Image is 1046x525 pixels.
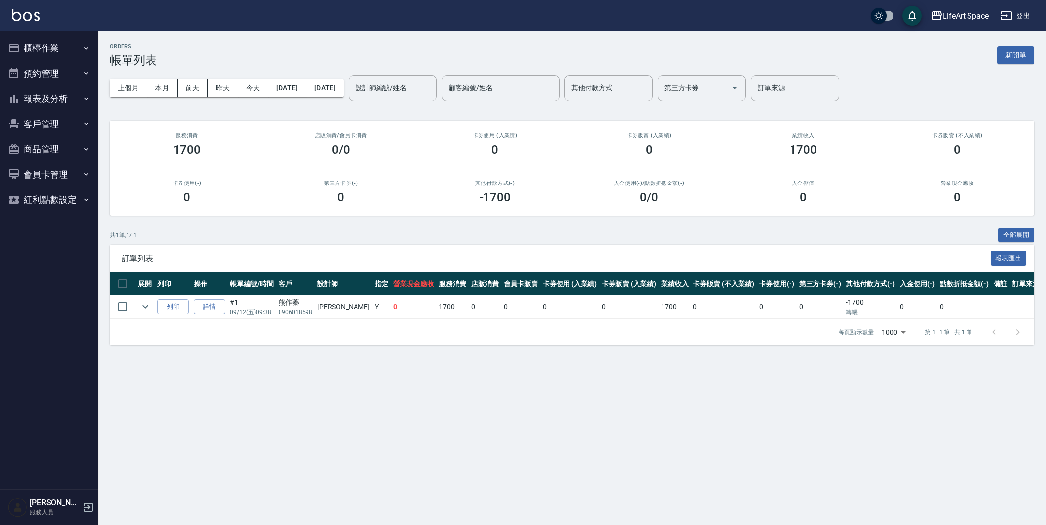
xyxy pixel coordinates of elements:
[436,272,469,295] th: 服務消費
[228,295,276,318] td: #1
[306,79,344,97] button: [DATE]
[4,136,94,162] button: 商品管理
[372,272,391,295] th: 指定
[954,190,961,204] h3: 0
[178,79,208,97] button: 前天
[157,299,189,315] button: 列印
[4,162,94,187] button: 會員卡管理
[640,190,658,204] h3: 0 /0
[391,295,437,318] td: 0
[839,328,874,337] p: 每頁顯示數量
[599,272,659,295] th: 卡券販賣 (入業績)
[12,9,40,21] img: Logo
[892,132,1022,139] h2: 卡券販賣 (不入業績)
[110,79,147,97] button: 上個月
[897,272,938,295] th: 入金使用(-)
[173,143,201,157] h3: 1700
[4,86,94,111] button: 報表及分析
[191,272,228,295] th: 操作
[997,46,1034,64] button: 新開單
[943,10,989,22] div: LifeArt Space
[110,43,157,50] h2: ORDERS
[155,272,191,295] th: 列印
[846,308,895,316] p: 轉帳
[738,132,868,139] h2: 業績收入
[1010,272,1042,295] th: 訂單來源
[997,50,1034,59] a: 新開單
[843,295,897,318] td: -1700
[996,7,1034,25] button: 登出
[584,180,714,186] h2: 入金使用(-) /點數折抵金額(-)
[738,180,868,186] h2: 入金儲值
[315,272,372,295] th: 設計師
[469,272,501,295] th: 店販消費
[138,299,153,314] button: expand row
[238,79,269,97] button: 今天
[659,295,691,318] td: 1700
[30,508,80,517] p: 服務人員
[927,6,993,26] button: LifeArt Space
[954,143,961,157] h3: 0
[230,308,274,316] p: 09/12 (五) 09:38
[30,498,80,508] h5: [PERSON_NAME]
[690,272,756,295] th: 卡券販賣 (不入業績)
[110,231,137,239] p: 共 1 筆, 1 / 1
[332,143,350,157] h3: 0/0
[757,272,797,295] th: 卡券使用(-)
[659,272,691,295] th: 業績收入
[480,190,511,204] h3: -1700
[391,272,437,295] th: 營業現金應收
[268,79,306,97] button: [DATE]
[646,143,653,157] h3: 0
[878,319,909,345] div: 1000
[337,190,344,204] h3: 0
[584,132,714,139] h2: 卡券販賣 (入業績)
[122,254,991,263] span: 訂單列表
[991,253,1027,262] a: 報表匯出
[122,180,252,186] h2: 卡券使用(-)
[998,228,1035,243] button: 全部展開
[135,272,155,295] th: 展開
[276,180,406,186] h2: 第三方卡券(-)
[276,272,315,295] th: 客戶
[315,295,372,318] td: [PERSON_NAME]
[690,295,756,318] td: 0
[183,190,190,204] h3: 0
[4,35,94,61] button: 櫃檯作業
[727,80,742,96] button: Open
[4,61,94,86] button: 預約管理
[276,132,406,139] h2: 店販消費 /會員卡消費
[925,328,972,337] p: 第 1–1 筆 共 1 筆
[194,299,225,315] a: 詳情
[540,272,600,295] th: 卡券使用 (入業績)
[937,272,991,295] th: 點數折抵金額(-)
[501,295,540,318] td: 0
[797,272,844,295] th: 第三方卡券(-)
[902,6,922,26] button: save
[436,295,469,318] td: 1700
[208,79,238,97] button: 昨天
[279,308,313,316] p: 0906018598
[790,143,817,157] h3: 1700
[469,295,501,318] td: 0
[991,272,1010,295] th: 備註
[4,187,94,212] button: 紅利點數設定
[110,53,157,67] h3: 帳單列表
[540,295,600,318] td: 0
[8,498,27,517] img: Person
[147,79,178,97] button: 本月
[228,272,276,295] th: 帳單編號/時間
[892,180,1022,186] h2: 營業現金應收
[800,190,807,204] h3: 0
[372,295,391,318] td: Y
[991,251,1027,266] button: 報表匯出
[430,132,560,139] h2: 卡券使用 (入業績)
[430,180,560,186] h2: 其他付款方式(-)
[897,295,938,318] td: 0
[937,295,991,318] td: 0
[279,297,313,308] div: 熊作蓁
[843,272,897,295] th: 其他付款方式(-)
[797,295,844,318] td: 0
[491,143,498,157] h3: 0
[599,295,659,318] td: 0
